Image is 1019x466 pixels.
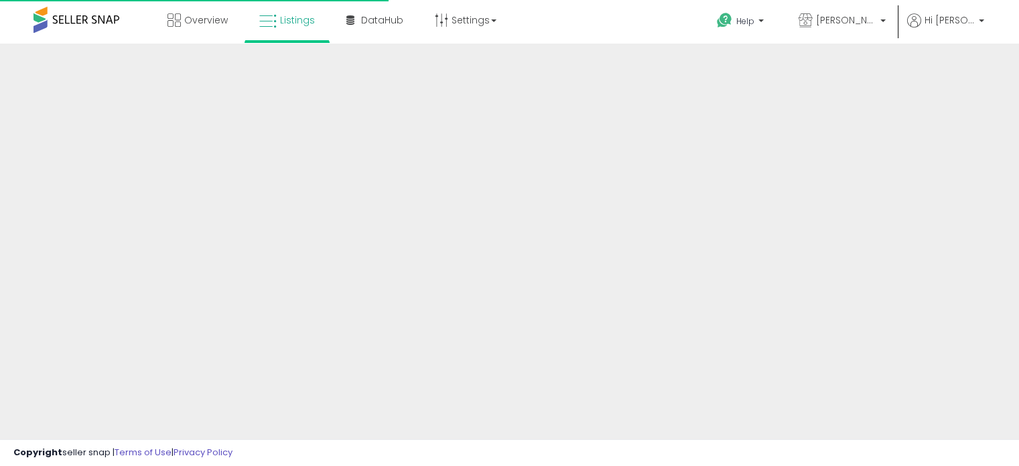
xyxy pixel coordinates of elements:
a: Help [706,2,777,44]
span: [PERSON_NAME] [816,13,876,27]
span: Hi [PERSON_NAME] [925,13,975,27]
a: Hi [PERSON_NAME] [907,13,984,44]
a: Terms of Use [115,446,172,459]
span: Help [736,15,754,27]
span: DataHub [361,13,403,27]
a: Privacy Policy [174,446,232,459]
div: seller snap | | [13,447,232,459]
strong: Copyright [13,446,62,459]
span: Overview [184,13,228,27]
span: Listings [280,13,315,27]
i: Get Help [716,12,733,29]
